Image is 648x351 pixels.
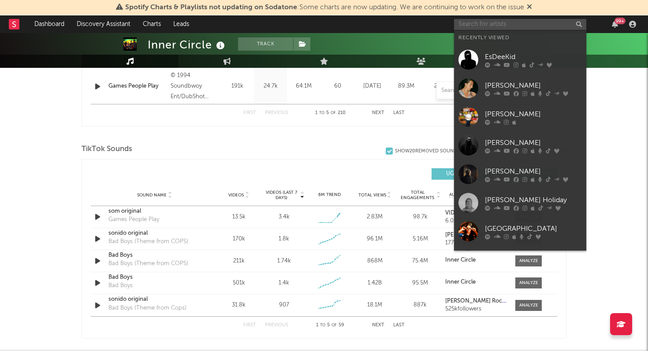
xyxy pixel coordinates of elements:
[108,304,186,313] div: Bad Boys (Theme from Cops)
[108,259,188,268] div: Bad Boys (Theme from COPS)
[137,192,167,198] span: Sound Name
[238,37,293,51] button: Track
[125,4,297,11] span: Spotify Charts & Playlists not updating on Sodatone
[279,301,289,310] div: 907
[354,257,395,266] div: 868M
[445,279,506,285] a: Inner Circle
[485,109,582,119] div: [PERSON_NAME]
[454,74,586,103] a: [PERSON_NAME]
[218,301,259,310] div: 31.8k
[167,15,195,33] a: Leads
[331,111,336,115] span: of
[454,188,586,217] a: [PERSON_NAME] Holiday
[445,232,506,238] a: [PERSON_NAME]
[485,223,582,234] div: [GEOGRAPHIC_DATA]
[454,103,586,131] a: [PERSON_NAME]
[454,45,586,74] a: EsDeeKid
[445,257,476,263] strong: Inner Circle
[445,210,506,216] a: VIDA VHS
[454,160,586,188] a: [PERSON_NAME]
[485,137,582,148] div: [PERSON_NAME]
[445,298,514,304] strong: [PERSON_NAME] Rock 🎸
[108,207,201,216] a: som original
[265,323,288,328] button: Previous
[148,37,227,52] div: Inner Circle
[319,111,324,115] span: to
[372,323,384,328] button: Next
[108,295,201,304] a: sonido original
[125,4,524,11] span: : Some charts are now updating. We are continuing to work on the issue
[400,235,441,244] div: 5.16M
[331,323,337,327] span: of
[527,4,532,11] span: Dismiss
[432,168,491,180] button: UGC(50)
[445,306,506,312] div: 525k followers
[306,320,354,331] div: 1 5 59
[108,237,188,246] div: Bad Boys (Theme from COPS)
[445,210,471,216] strong: VIDA VHS
[309,192,350,198] div: 6M Trend
[108,281,133,290] div: Bad Boys
[108,215,159,224] div: Games People Play
[372,111,384,115] button: Next
[445,218,506,224] div: 6.02k followers
[445,240,506,246] div: 177k followers
[277,257,291,266] div: 1.74k
[612,21,618,28] button: 99+
[243,323,256,328] button: First
[445,279,476,285] strong: Inner Circle
[485,80,582,91] div: [PERSON_NAME]
[445,257,506,263] a: Inner Circle
[454,131,586,160] a: [PERSON_NAME]
[354,279,395,288] div: 1.42B
[458,33,582,43] div: Recently Viewed
[445,298,506,304] a: [PERSON_NAME] Rock 🎸
[614,18,626,24] div: 99 +
[137,15,167,33] a: Charts
[354,301,395,310] div: 18.1M
[437,87,530,94] input: Search by song name or URL
[454,19,586,30] input: Search for artists
[228,192,244,198] span: Videos
[171,70,219,102] div: © 1994 Soundbwoy Ent/DubShot Records
[279,235,289,244] div: 1.8k
[400,279,441,288] div: 95.5M
[485,195,582,205] div: [PERSON_NAME] Holiday
[218,235,259,244] div: 170k
[320,323,325,327] span: to
[108,251,201,260] a: Bad Boys
[71,15,137,33] a: Discovery Assistant
[485,166,582,177] div: [PERSON_NAME]
[354,235,395,244] div: 96.1M
[218,213,259,222] div: 13.5k
[264,190,299,200] span: Videos (last 7 days)
[82,144,132,155] span: TikTok Sounds
[279,279,289,288] div: 1.4k
[400,190,436,200] span: Total Engagements
[218,279,259,288] div: 501k
[354,213,395,222] div: 2.83M
[265,111,288,115] button: Previous
[485,52,582,62] div: EsDeeKid
[108,273,201,282] a: Bad Boys
[400,257,441,266] div: 75.4M
[400,213,441,222] div: 98.7k
[108,229,201,238] a: sonido original
[358,192,386,198] span: Total Views
[393,111,405,115] button: Last
[454,217,586,246] a: [GEOGRAPHIC_DATA]
[395,148,460,154] div: Show 20 Removed Sounds
[437,171,478,177] span: UGC ( 50 )
[28,15,71,33] a: Dashboard
[445,232,491,238] strong: [PERSON_NAME]
[306,108,354,118] div: 1 5 210
[400,301,441,310] div: 887k
[449,192,497,198] span: Author / Followers
[243,111,256,115] button: First
[279,213,290,222] div: 3.4k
